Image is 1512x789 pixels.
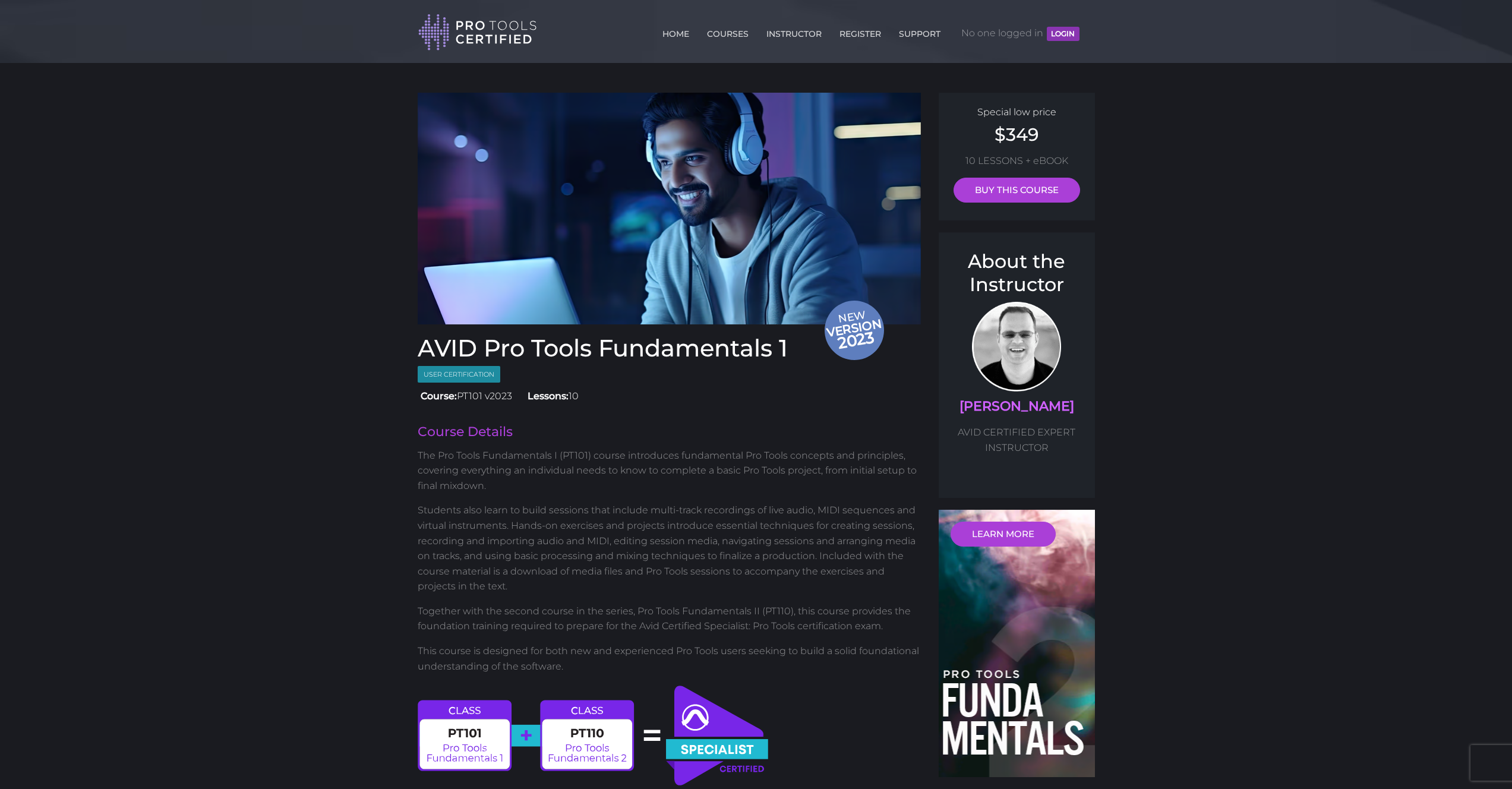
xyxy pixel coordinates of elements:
[825,326,886,355] span: 2023
[977,106,1056,118] span: Special low price
[959,398,1074,414] a: [PERSON_NAME]
[824,308,887,354] span: New
[896,22,943,41] a: SUPPORT
[951,425,1083,455] p: AVID CERTIFIED EXPERT INSTRUCTOR
[659,22,692,41] a: HOME
[418,604,921,634] p: Together with the second course in the series, Pro Tools Fundamentals II (PT110), this course pro...
[961,15,1079,51] span: No one logged in
[1047,27,1079,41] button: LOGIN
[421,390,457,402] strong: Course:
[824,320,883,336] span: version
[972,302,1061,392] img: AVID Expert Instructor, Professor Scott Beckett profile photo
[418,336,921,360] h1: AVID Pro Tools Fundamentals 1
[525,390,579,402] span: 10
[528,390,569,402] strong: Lessons:
[837,22,884,41] a: REGISTER
[951,126,1083,144] h2: $349
[763,22,825,41] a: INSTRUCTOR
[418,93,921,324] a: Newversion 2023
[951,250,1083,296] h3: About the Instructor
[951,153,1083,169] p: 10 LESSONS + eBOOK
[418,503,921,594] p: Students also learn to build sessions that include multi-track recordings of live audio, MIDI seq...
[418,683,770,788] img: Avid certified specialist learning path graph
[418,390,512,402] span: PT101 v2023
[418,448,921,494] p: The Pro Tools Fundamentals I (PT101) course introduces fundamental Pro Tools concepts and princip...
[954,178,1080,203] a: BUY THIS COURSE
[418,13,537,52] img: Pro Tools Certified Logo
[418,93,921,324] img: Pro tools certified Fundamentals 1 Course cover
[418,643,921,674] p: This course is designed for both new and experienced Pro Tools users seeking to build a solid fou...
[418,366,500,383] span: User Certification
[704,22,752,41] a: COURSES
[951,522,1056,547] a: LEARN MORE
[418,425,921,438] h2: Course Details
